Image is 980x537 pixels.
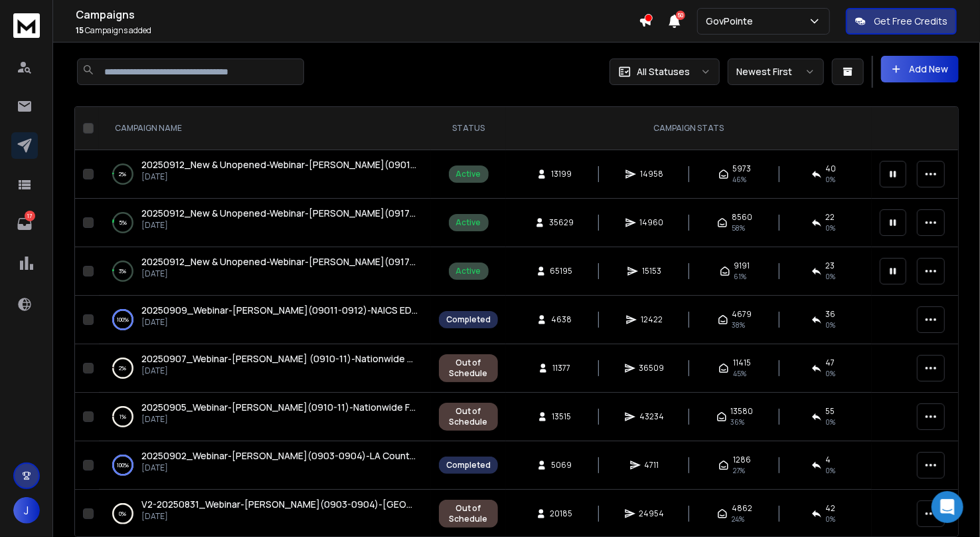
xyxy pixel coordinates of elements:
[141,158,418,171] a: 20250912_New & Unopened-Webinar-[PERSON_NAME](09017-18)-NAICS EDU Support - Nationwide Contracts
[120,265,127,278] p: 3 %
[549,217,574,228] span: 35629
[846,8,957,35] button: Get Free Credits
[141,304,560,316] span: 20250909_Webinar-[PERSON_NAME](09011-0912)-NAICS EDU Support - Nationwide Contracts
[881,56,959,82] button: Add New
[826,358,835,368] span: 47
[552,363,570,374] span: 11377
[706,15,758,28] p: GovPointe
[826,309,836,320] span: 36
[141,449,552,462] span: 20250902_Webinar-[PERSON_NAME](0903-0904)-LA County Public Works & Health Services
[446,358,491,379] div: Out of Schedule
[639,411,664,422] span: 43234
[141,317,418,328] p: [DATE]
[642,266,661,276] span: 15153
[826,271,836,282] span: 0 %
[826,514,836,524] span: 0 %
[76,25,84,36] span: 15
[551,314,572,325] span: 4638
[639,363,665,374] span: 36509
[826,455,831,465] span: 4
[874,15,947,28] p: Get Free Credits
[99,107,431,150] th: CAMPAIGN NAME
[732,223,745,233] span: 58 %
[731,417,745,427] span: 36 %
[732,309,752,320] span: 4679
[141,268,418,279] p: [DATE]
[732,320,746,330] span: 38 %
[141,401,520,413] span: 20250905_Webinar-[PERSON_NAME](0910-11)-Nationwide Facility Support Contracts
[826,368,836,379] span: 0 %
[141,366,418,376] p: [DATE]
[141,352,418,366] a: 20250907_Webinar-[PERSON_NAME] (0910-11)-Nationwide Marketing Support Contracts
[446,460,491,471] div: Completed
[456,217,481,228] div: Active
[733,368,746,379] span: 45 %
[641,314,663,325] span: 12422
[99,199,431,247] td: 5%20250912_New & Unopened-Webinar-[PERSON_NAME](0917-18)-Nationwide Marketing Support Contracts[D...
[141,207,418,220] a: 20250912_New & Unopened-Webinar-[PERSON_NAME](0917-18)-Nationwide Marketing Support Contracts
[826,406,835,417] span: 55
[99,393,431,441] td: 1%20250905_Webinar-[PERSON_NAME](0910-11)-Nationwide Facility Support Contracts[DATE]
[826,320,836,330] span: 0 %
[733,358,751,368] span: 11415
[446,314,491,325] div: Completed
[431,107,506,150] th: STATUS
[141,511,418,522] p: [DATE]
[676,11,685,20] span: 50
[76,25,639,36] p: Campaigns added
[11,211,38,237] a: 17
[733,455,751,465] span: 1286
[826,465,836,476] span: 0 %
[826,163,837,174] span: 40
[141,401,418,414] a: 20250905_Webinar-[PERSON_NAME](0910-11)-Nationwide Facility Support Contracts
[550,266,573,276] span: 65195
[99,150,431,199] td: 2%20250912_New & Unopened-Webinar-[PERSON_NAME](09017-18)-NAICS EDU Support - Nationwide Contract...
[446,406,491,427] div: Out of Schedule
[640,169,663,179] span: 14958
[826,223,836,233] span: 0 %
[141,304,418,317] a: 20250909_Webinar-[PERSON_NAME](09011-0912)-NAICS EDU Support - Nationwide Contracts
[731,406,754,417] span: 13580
[456,266,481,276] div: Active
[728,58,824,85] button: Newest First
[826,174,836,185] span: 0 %
[141,255,418,268] a: 20250912_New & Unopened-Webinar-[PERSON_NAME](0917-18)-Nationwide Facility Support Contracts
[141,463,418,473] p: [DATE]
[639,508,665,519] span: 24954
[733,465,745,476] span: 27 %
[117,459,129,472] p: 100 %
[141,255,598,268] span: 20250912_New & Unopened-Webinar-[PERSON_NAME](0917-18)-Nationwide Facility Support Contracts
[552,411,571,422] span: 13515
[13,497,40,524] button: J
[826,212,835,223] span: 22
[99,247,431,296] td: 3%20250912_New & Unopened-Webinar-[PERSON_NAME](0917-18)-Nationwide Facility Support Contracts[DATE]
[76,7,639,23] h1: Campaigns
[446,503,491,524] div: Out of Schedule
[141,220,418,231] p: [DATE]
[117,313,129,326] p: 100 %
[732,514,744,524] span: 24 %
[732,503,752,514] span: 4862
[120,362,127,375] p: 2 %
[551,169,572,179] span: 13199
[826,503,836,514] span: 42
[506,107,872,150] th: CAMPAIGN STATS
[141,498,418,511] a: V2-20250831_Webinar-[PERSON_NAME](0903-0904)-[GEOGRAPHIC_DATA] (ISD) RFP-[US_STATE]
[550,508,573,519] span: 20185
[826,261,835,271] span: 23
[25,211,35,221] p: 17
[13,13,40,38] img: logo
[120,507,127,520] p: 0 %
[141,158,626,171] span: 20250912_New & Unopened-Webinar-[PERSON_NAME](09017-18)-NAICS EDU Support - Nationwide Contracts
[645,460,659,471] span: 4711
[99,296,431,344] td: 100%20250909_Webinar-[PERSON_NAME](09011-0912)-NAICS EDU Support - Nationwide Contracts[DATE]
[141,207,612,219] span: 20250912_New & Unopened-Webinar-[PERSON_NAME](0917-18)-Nationwide Marketing Support Contracts
[826,417,836,427] span: 0 %
[932,491,963,523] div: Open Intercom Messenger
[99,441,431,490] td: 100%20250902_Webinar-[PERSON_NAME](0903-0904)-LA County Public Works & Health Services[DATE]
[141,449,418,463] a: 20250902_Webinar-[PERSON_NAME](0903-0904)-LA County Public Works & Health Services
[141,414,418,425] p: [DATE]
[734,261,750,271] span: 9191
[120,167,127,181] p: 2 %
